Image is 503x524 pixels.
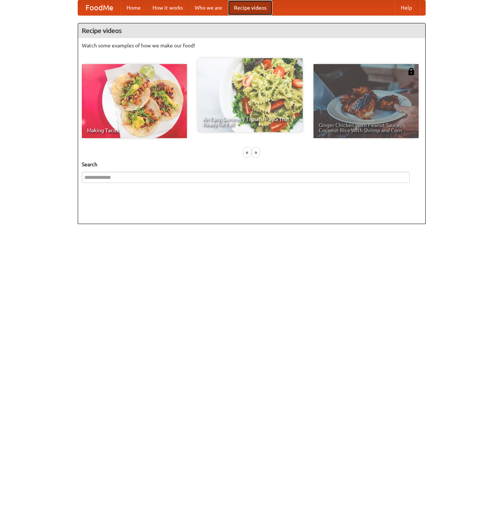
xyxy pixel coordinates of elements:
span: Making Tacos [87,128,182,133]
a: Making Tacos [82,64,187,138]
a: An Easy, Summery Tomato Pasta That's Ready for Fall [198,58,303,132]
a: FoodMe [78,0,121,15]
div: » [252,148,259,157]
a: How it works [147,0,189,15]
img: 483408.png [408,68,415,75]
div: « [244,148,251,157]
a: Recipe videos [228,0,272,15]
h5: Search [82,161,422,168]
p: Watch some examples of how we make our food! [82,42,422,49]
a: Home [121,0,147,15]
span: An Easy, Summery Tomato Pasta That's Ready for Fall [203,117,298,127]
a: Who we are [189,0,228,15]
h4: Recipe videos [78,23,425,38]
a: Help [395,0,418,15]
